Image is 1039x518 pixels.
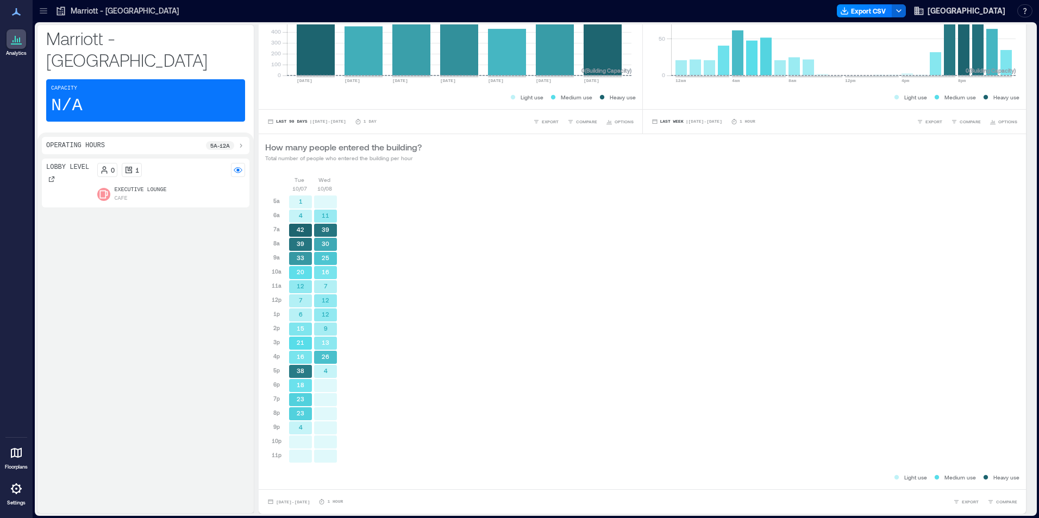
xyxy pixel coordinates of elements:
text: 7 [324,282,328,289]
p: Marriott - [GEOGRAPHIC_DATA] [71,5,179,16]
p: How many people entered the building? [265,141,422,154]
text: 7 [299,296,303,304]
p: 11a [272,281,281,290]
text: [DATE] [345,78,360,83]
button: COMPARE [565,116,599,127]
p: Light use [904,93,927,102]
text: 12pm [845,78,855,83]
text: 4 [324,367,328,374]
text: 4am [732,78,740,83]
text: 6 [299,311,303,318]
span: OPTIONS [615,118,634,125]
button: Last 90 Days |[DATE]-[DATE] [265,116,348,127]
text: 30 [322,240,329,247]
p: 3p [273,338,280,346]
p: Light use [521,93,543,102]
p: 7a [273,225,280,233]
p: 9a [273,253,280,262]
button: EXPORT [915,116,944,127]
text: 12 [297,282,304,289]
text: 16 [297,353,304,360]
p: Settings [7,500,26,506]
p: 5p [273,366,280,375]
text: 20 [297,268,304,275]
text: 25 [322,254,329,261]
p: 11p [272,451,281,459]
text: 33 [297,254,304,261]
text: 11 [322,212,329,219]
p: 5a - 12a [210,141,230,150]
tspan: 300 [271,39,281,46]
tspan: 200 [271,50,281,56]
text: [DATE] [584,78,599,83]
p: Heavy use [993,93,1019,102]
button: COMPARE [949,116,983,127]
p: Medium use [944,473,976,482]
span: [GEOGRAPHIC_DATA] [928,5,1005,16]
p: Cafe [115,194,128,203]
button: EXPORT [951,496,981,507]
p: 1p [273,309,280,318]
p: Lobby Level [46,163,89,172]
text: 12am [675,78,686,83]
text: 38 [297,367,304,374]
p: Capacity [51,84,77,93]
button: Export CSV [837,4,892,17]
p: 10p [272,437,281,445]
text: [DATE] [536,78,552,83]
span: COMPARE [960,118,981,125]
text: 4 [299,212,303,219]
text: 4 [299,424,303,431]
span: COMPARE [576,118,597,125]
text: 12 [322,296,329,304]
button: OPTIONS [604,116,636,127]
p: 0 [111,166,115,174]
p: 1 Day [364,118,377,125]
span: OPTIONS [998,118,1017,125]
span: [DATE] - [DATE] [276,500,310,504]
text: 26 [322,353,329,360]
button: [DATE]-[DATE] [265,496,312,507]
span: EXPORT [542,118,559,125]
span: EXPORT [962,498,979,505]
text: 23 [297,395,304,402]
a: Floorplans [2,440,31,473]
p: Floorplans [5,464,28,470]
p: 6p [273,380,280,389]
text: 1 [299,198,303,205]
button: EXPORT [531,116,561,127]
p: 6a [273,211,280,219]
p: 1 [135,166,139,174]
button: OPTIONS [987,116,1019,127]
p: 5a [273,197,280,205]
text: 9 [324,325,328,332]
p: 8a [273,239,280,248]
p: Tue [295,175,304,184]
p: 7p [273,394,280,403]
text: 4pm [902,78,910,83]
text: 39 [322,226,329,233]
text: [DATE] [488,78,504,83]
p: Wed [318,175,330,184]
p: Heavy use [610,93,636,102]
button: Last Week |[DATE]-[DATE] [649,116,724,127]
tspan: 0 [278,72,281,78]
p: Heavy use [993,473,1019,482]
tspan: 400 [271,28,281,35]
p: 1 Hour [327,498,343,505]
text: 15 [297,325,304,332]
p: 10/08 [317,184,332,193]
p: Marriott - [GEOGRAPHIC_DATA] [46,27,245,71]
a: Analytics [3,26,30,60]
text: 12 [322,311,329,318]
tspan: 100 [271,61,281,67]
text: 39 [297,240,304,247]
p: Analytics [6,50,27,56]
p: 12p [272,295,281,304]
p: Operating Hours [46,141,105,150]
span: EXPORT [925,118,942,125]
text: [DATE] [440,78,456,83]
button: [GEOGRAPHIC_DATA] [910,2,1009,20]
tspan: 50 [658,35,665,42]
text: 8am [788,78,797,83]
